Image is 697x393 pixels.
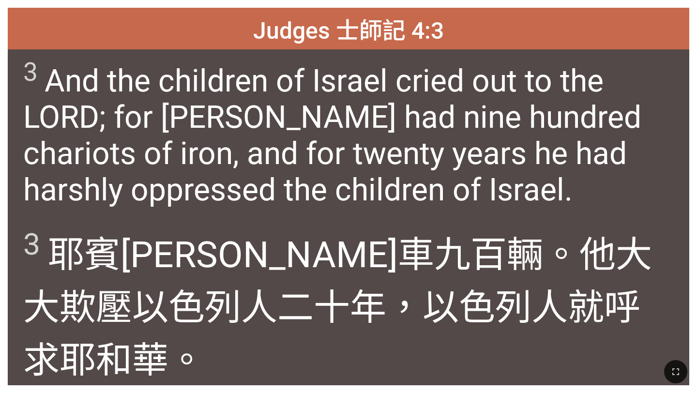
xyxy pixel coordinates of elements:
[23,57,38,87] sup: 3
[23,233,652,381] wh7393: 九
[23,286,640,381] wh2394: 欺壓
[23,233,652,381] wh8672: 百
[23,233,652,381] wh3967: 輛。他大大
[168,339,205,381] wh3068: 。
[23,227,40,262] sup: 3
[23,233,652,381] wh1270: 車
[23,286,640,381] wh3905: 以色列
[23,225,673,383] span: 耶賓[PERSON_NAME]
[23,57,673,208] span: And the children of Israel cried out to the LORD; for [PERSON_NAME] had nine hundred chariots of ...
[253,12,444,45] span: Judges 士師記 4:3
[23,286,640,381] wh1121: 二十
[60,339,205,381] wh6817: 耶和華
[23,286,640,381] wh3478: 人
